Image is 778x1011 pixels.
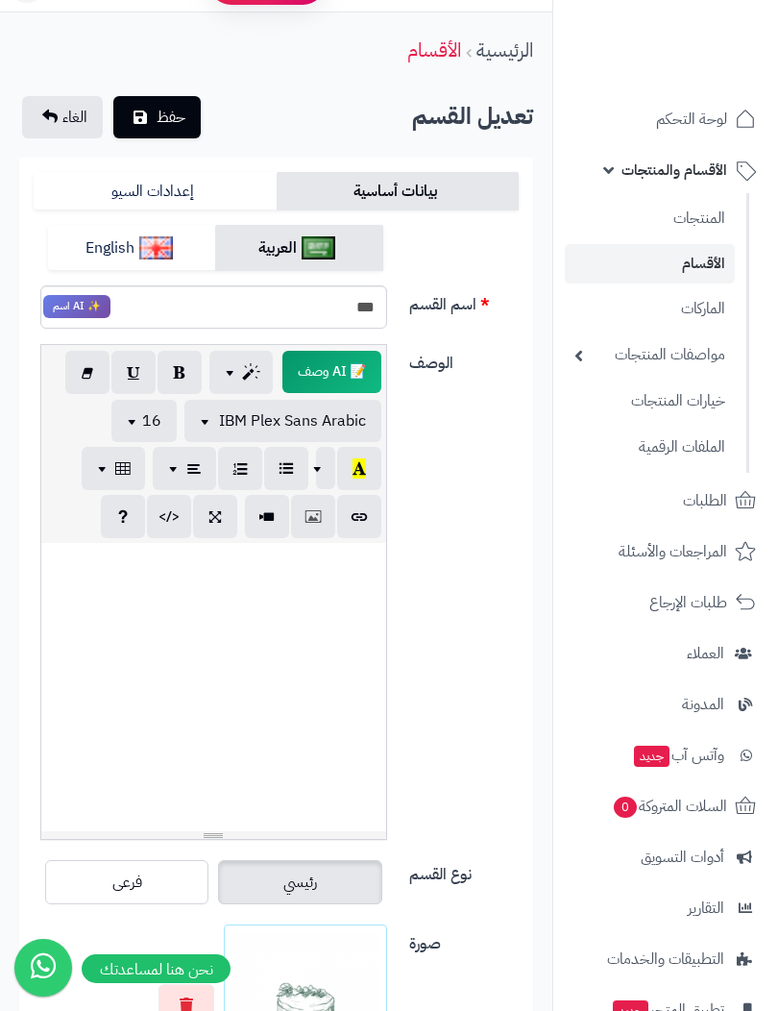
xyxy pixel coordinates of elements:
b: تعديل القسم [412,99,533,134]
span: 0 [614,797,637,818]
span: رئيسي [283,871,317,894]
span: العملاء [687,640,724,667]
a: الرئيسية [476,36,533,64]
a: السلات المتروكة0 [565,783,766,829]
a: العملاء [565,630,766,677]
a: الغاء [22,96,103,138]
a: وآتس آبجديد [565,732,766,778]
a: مواصفات المنتجات [565,334,735,376]
span: التطبيقات والخدمات [607,946,724,973]
span: السلات المتروكة [612,793,727,820]
span: الطلبات [683,487,727,514]
a: بيانات أساسية [277,172,520,210]
a: أدوات التسويق [565,834,766,880]
a: الأقسام [565,244,735,284]
a: التطبيقات والخدمات [565,936,766,982]
span: المراجعات والأسئلة [619,538,727,565]
a: English [48,225,215,272]
a: المدونة [565,681,766,727]
label: اسم القسم [401,285,526,316]
span: لوحة التحكم [656,106,727,133]
span: طلبات الإرجاع [649,589,727,616]
span: أدوات التسويق [641,844,724,871]
a: إعدادات السيو [34,172,277,210]
a: الملفات الرقمية [565,427,735,468]
a: الطلبات [565,478,766,524]
span: فرعى [112,871,142,894]
span: التقارير [688,895,724,922]
button: حفظ [113,96,201,138]
span: حفظ [157,106,185,129]
label: صورة [401,925,526,955]
a: لوحة التحكم [565,96,766,142]
span: 16 [142,409,161,432]
label: نوع القسم [401,855,526,886]
button: 16 [111,400,177,442]
img: English [139,236,173,259]
a: التقارير [565,885,766,931]
button: IBM Plex Sans Arabic [184,400,381,442]
a: الماركات [565,288,735,330]
span: جديد [634,746,669,767]
a: الأقسام [407,36,461,64]
span: انقر لاستخدام رفيقك الذكي [282,351,381,393]
label: الوصف [401,344,526,375]
a: المراجعات والأسئلة [565,529,766,575]
span: المدونة [682,691,724,718]
span: وآتس آب [632,742,724,769]
a: خيارات المنتجات [565,381,735,422]
span: الأقسام والمنتجات [621,157,727,184]
a: العربية [215,225,382,272]
span: انقر لاستخدام رفيقك الذكي [43,295,110,318]
a: المنتجات [565,198,735,239]
span: الغاء [62,106,87,129]
a: طلبات الإرجاع [565,579,766,626]
img: العربية [302,236,335,259]
span: IBM Plex Sans Arabic [219,409,366,432]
